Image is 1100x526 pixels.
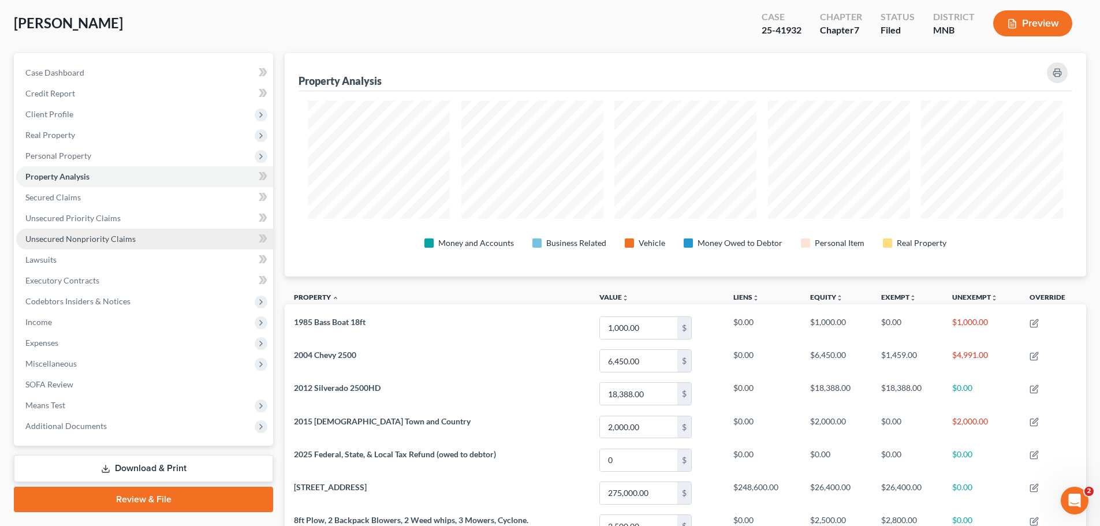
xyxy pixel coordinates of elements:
[724,443,801,476] td: $0.00
[639,237,665,249] div: Vehicle
[16,208,273,229] a: Unsecured Priority Claims
[546,237,606,249] div: Business Related
[1084,487,1094,496] span: 2
[25,213,121,223] span: Unsecured Priority Claims
[25,255,57,264] span: Lawsuits
[16,374,273,395] a: SOFA Review
[881,24,915,37] div: Filed
[801,476,872,509] td: $26,400.00
[25,421,107,431] span: Additional Documents
[25,171,90,181] span: Property Analysis
[991,294,998,301] i: unfold_more
[16,270,273,291] a: Executory Contracts
[294,350,356,360] span: 2004 Chevy 2500
[943,443,1020,476] td: $0.00
[25,192,81,202] span: Secured Claims
[600,350,677,372] input: 0.00
[762,24,801,37] div: 25-41932
[25,317,52,327] span: Income
[25,68,84,77] span: Case Dashboard
[25,151,91,161] span: Personal Property
[815,237,864,249] div: Personal Item
[881,293,916,301] a: Exemptunfold_more
[25,130,75,140] span: Real Property
[332,294,339,301] i: expand_less
[724,476,801,509] td: $248,600.00
[724,378,801,411] td: $0.00
[14,14,123,31] span: [PERSON_NAME]
[299,74,382,88] div: Property Analysis
[14,487,273,512] a: Review & File
[943,311,1020,344] td: $1,000.00
[600,449,677,471] input: 0.00
[897,237,946,249] div: Real Property
[16,249,273,270] a: Lawsuits
[677,482,691,504] div: $
[724,411,801,443] td: $0.00
[733,293,759,301] a: Liensunfold_more
[25,400,65,410] span: Means Test
[294,383,381,393] span: 2012 Silverado 2500HD
[25,109,73,119] span: Client Profile
[943,476,1020,509] td: $0.00
[872,345,943,378] td: $1,459.00
[801,378,872,411] td: $18,388.00
[25,275,99,285] span: Executory Contracts
[943,411,1020,443] td: $2,000.00
[294,482,367,492] span: [STREET_ADDRESS]
[1020,286,1086,312] th: Override
[933,24,975,37] div: MNB
[599,293,629,301] a: Valueunfold_more
[25,296,130,306] span: Codebtors Insiders & Notices
[993,10,1072,36] button: Preview
[14,455,273,482] a: Download & Print
[16,62,273,83] a: Case Dashboard
[854,24,859,35] span: 7
[25,379,73,389] span: SOFA Review
[16,166,273,187] a: Property Analysis
[600,416,677,438] input: 0.00
[16,83,273,104] a: Credit Report
[872,443,943,476] td: $0.00
[600,482,677,504] input: 0.00
[943,378,1020,411] td: $0.00
[881,10,915,24] div: Status
[294,416,471,426] span: 2015 [DEMOGRAPHIC_DATA] Town and Country
[872,411,943,443] td: $0.00
[724,345,801,378] td: $0.00
[801,311,872,344] td: $1,000.00
[25,359,77,368] span: Miscellaneous
[677,416,691,438] div: $
[677,317,691,339] div: $
[25,338,58,348] span: Expenses
[16,229,273,249] a: Unsecured Nonpriority Claims
[25,234,136,244] span: Unsecured Nonpriority Claims
[801,411,872,443] td: $2,000.00
[294,515,528,525] span: 8ft Plow, 2 Backpack Blowers, 2 Weed whips, 3 Mowers, Cyclone.
[872,378,943,411] td: $18,388.00
[677,449,691,471] div: $
[752,294,759,301] i: unfold_more
[294,293,339,301] a: Property expand_less
[801,345,872,378] td: $6,450.00
[810,293,843,301] a: Equityunfold_more
[933,10,975,24] div: District
[909,294,916,301] i: unfold_more
[677,383,691,405] div: $
[836,294,843,301] i: unfold_more
[820,10,862,24] div: Chapter
[600,317,677,339] input: 0.00
[872,311,943,344] td: $0.00
[622,294,629,301] i: unfold_more
[762,10,801,24] div: Case
[872,476,943,509] td: $26,400.00
[801,443,872,476] td: $0.00
[1061,487,1088,514] iframe: Intercom live chat
[820,24,862,37] div: Chapter
[698,237,782,249] div: Money Owed to Debtor
[294,317,366,327] span: 1985 Bass Boat 18ft
[25,88,75,98] span: Credit Report
[600,383,677,405] input: 0.00
[16,187,273,208] a: Secured Claims
[952,293,998,301] a: Unexemptunfold_more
